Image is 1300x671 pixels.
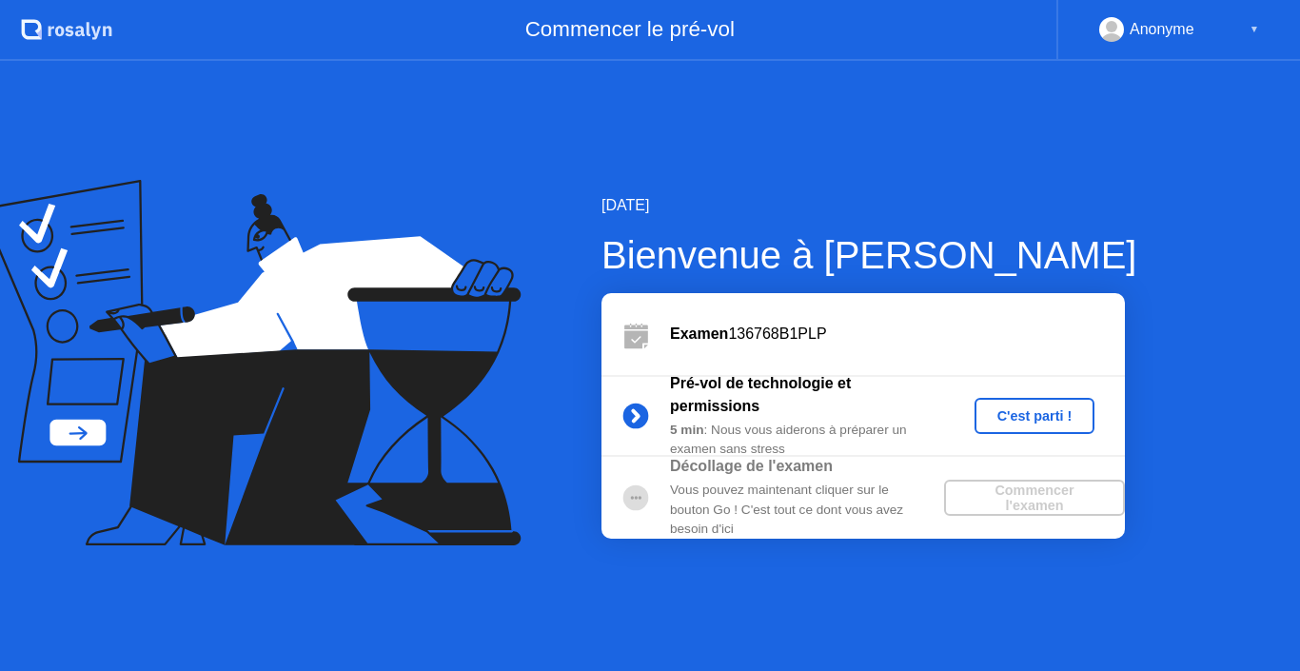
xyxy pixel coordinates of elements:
[944,480,1125,516] button: Commencer l'examen
[601,227,1136,284] div: Bienvenue à [PERSON_NAME]
[601,194,1136,217] div: [DATE]
[670,458,833,474] b: Décollage de l'examen
[670,375,851,414] b: Pré-vol de technologie et permissions
[982,408,1088,424] div: C'est parti !
[670,323,1125,345] div: 136768B1PLP
[1250,17,1259,42] div: ▼
[670,481,944,539] div: Vous pouvez maintenant cliquer sur le bouton Go ! C'est tout ce dont vous avez besoin d'ici
[670,421,944,460] div: : Nous vous aiderons à préparer un examen sans stress
[670,326,728,342] b: Examen
[1130,17,1194,42] div: Anonyme
[975,398,1095,434] button: C'est parti !
[670,423,704,437] b: 5 min
[952,483,1117,513] div: Commencer l'examen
